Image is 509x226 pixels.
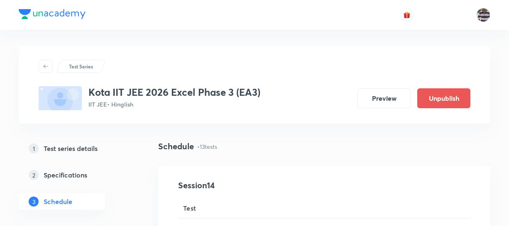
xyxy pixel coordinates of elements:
img: Company Logo [19,9,86,19]
p: Test Series [69,63,93,70]
h3: Kota IIT JEE 2026 Excel Phase 3 (EA3) [88,86,260,98]
img: avatar [403,11,411,19]
p: 3 [29,197,39,207]
h5: Specifications [44,170,87,180]
h4: Schedule [158,140,194,153]
button: Preview [357,88,411,108]
a: 1Test series details [19,140,132,157]
h5: Schedule [44,197,72,207]
button: avatar [400,8,414,22]
p: IIT JEE • Hinglish [88,100,260,109]
h4: Session 14 [178,179,330,192]
p: 2 [29,170,39,180]
p: 1 [29,143,39,153]
img: fallback-thumbnail.png [39,86,82,110]
img: jugraj singh [476,8,490,22]
a: 2Specifications [19,167,132,183]
span: Test [183,203,196,213]
a: Company Logo [19,9,86,21]
p: • 13 tests [197,142,217,151]
button: Unpublish [417,88,470,108]
h5: Test series details [44,143,98,153]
